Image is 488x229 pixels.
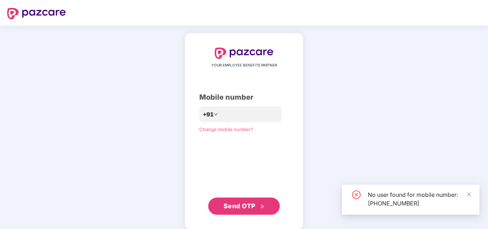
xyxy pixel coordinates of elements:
span: double-right [260,204,265,209]
span: YOUR EMPLOYEE BENEFITS PARTNER [211,63,277,68]
a: Change mobile number? [199,126,253,132]
span: Send OTP [224,202,255,210]
div: Mobile number [199,92,289,103]
span: down [214,112,218,116]
span: close-circle [352,190,361,199]
img: logo [215,48,273,59]
button: Send OTPdouble-right [208,198,280,215]
span: close [467,192,472,197]
img: logo [7,8,66,19]
div: No user found for mobile number: [PHONE_NUMBER] [368,190,471,208]
span: +91 [203,110,214,119]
